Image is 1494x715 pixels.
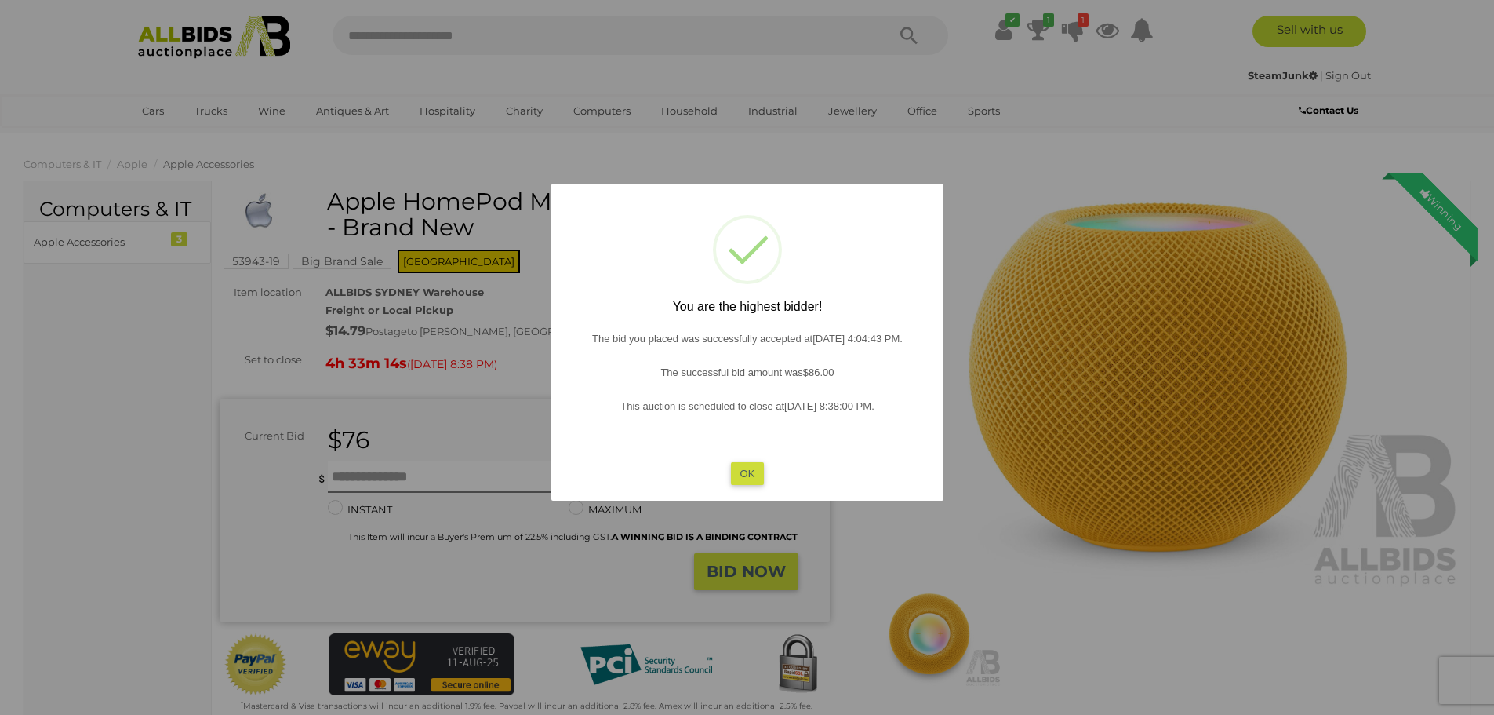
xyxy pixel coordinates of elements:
[784,400,871,412] span: [DATE] 8:38:00 PM
[730,461,764,484] button: OK
[802,366,834,378] span: $86.00
[567,329,928,347] p: The bid you placed was successfully accepted at .
[567,300,928,314] h2: You are the highest bidder!
[812,332,900,344] span: [DATE] 4:04:43 PM
[567,397,928,415] p: This auction is scheduled to close at .
[567,363,928,381] p: The successful bid amount was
